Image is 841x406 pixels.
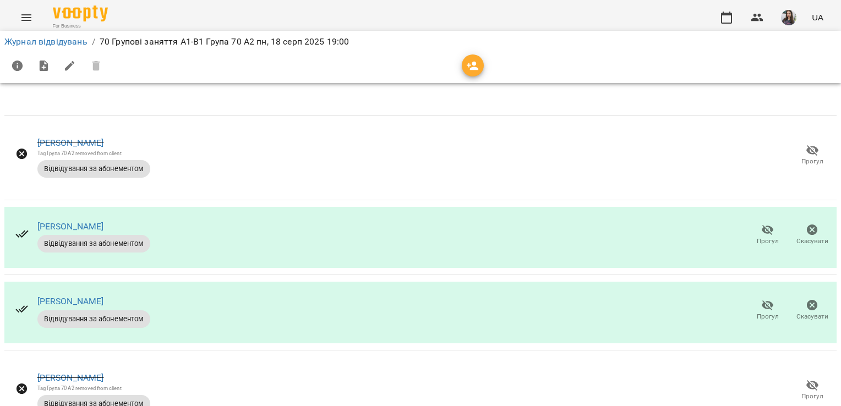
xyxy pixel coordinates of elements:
[801,392,823,401] span: Прогул
[53,6,108,21] img: Voopty Logo
[13,4,40,31] button: Menu
[37,138,104,148] a: [PERSON_NAME]
[100,35,349,48] p: 70 Групові заняття А1-В1 Група 70 А2 пн, 18 серп 2025 19:00
[745,295,790,326] button: Прогул
[812,12,823,23] span: UA
[790,295,834,326] button: Скасувати
[757,312,779,321] span: Прогул
[801,157,823,166] span: Прогул
[807,7,828,28] button: UA
[37,221,104,232] a: [PERSON_NAME]
[796,312,828,321] span: Скасувати
[796,237,828,246] span: Скасувати
[4,35,837,48] nav: breadcrumb
[53,23,108,30] span: For Business
[37,385,150,392] div: Tag Група 70 А2 removed from client
[37,239,150,249] span: Відвідування за абонементом
[37,296,104,306] a: [PERSON_NAME]
[790,220,834,251] button: Скасувати
[781,10,796,25] img: ca1374486191da6fb8238bd749558ac4.jpeg
[790,375,834,406] button: Прогул
[37,314,150,324] span: Відвідування за абонементом
[4,36,88,47] a: Журнал відвідувань
[790,140,834,171] button: Прогул
[37,150,150,157] div: Tag Група 70 А2 removed from client
[37,164,150,174] span: Відвідування за абонементом
[92,35,95,48] li: /
[745,220,790,251] button: Прогул
[37,372,104,383] a: [PERSON_NAME]
[757,237,779,246] span: Прогул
